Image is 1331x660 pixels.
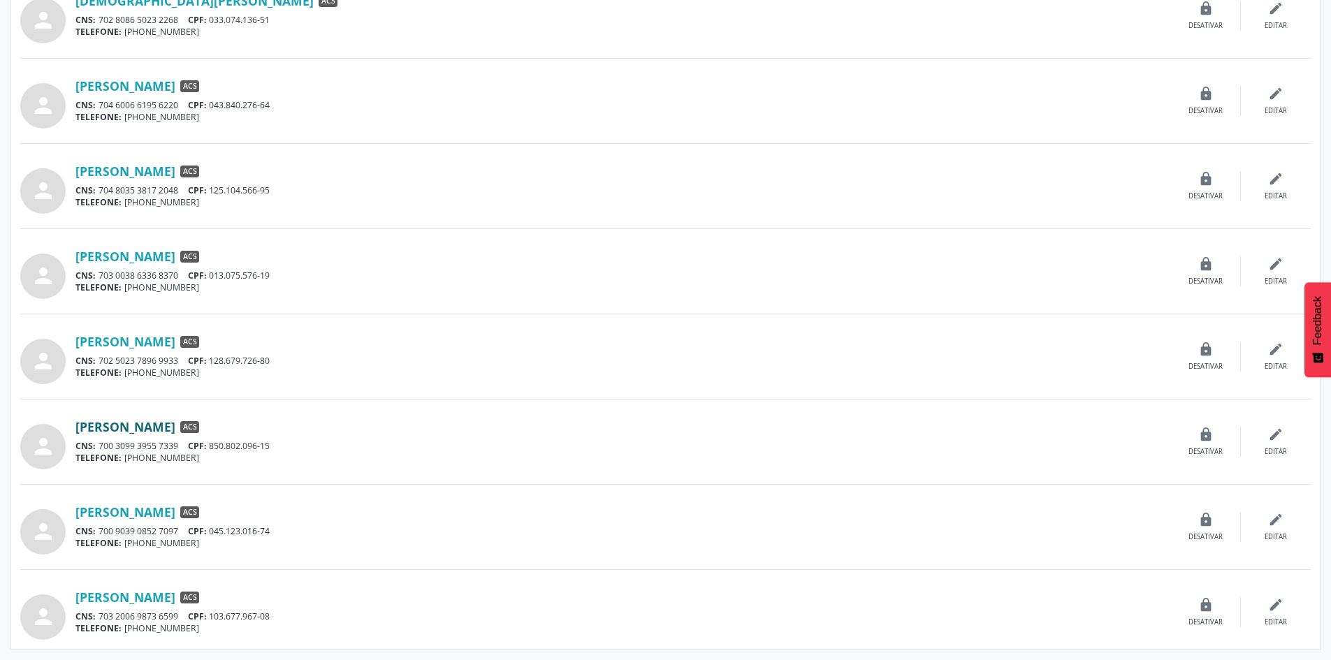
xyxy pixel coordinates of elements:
[188,355,207,367] span: CPF:
[1268,86,1283,101] i: edit
[188,14,207,26] span: CPF:
[75,26,1171,38] div: [PHONE_NUMBER]
[1188,617,1223,627] div: Desativar
[75,622,122,634] span: TELEFONE:
[75,196,1171,208] div: [PHONE_NUMBER]
[1265,21,1287,31] div: Editar
[31,434,56,459] i: person
[75,440,1171,452] div: 700 3099 3955 7339 850.802.096-15
[75,184,1171,196] div: 704 8035 3817 2048 125.104.566-95
[75,249,175,264] a: [PERSON_NAME]
[75,281,122,293] span: TELEFONE:
[1198,597,1214,613] i: lock
[75,111,122,123] span: TELEFONE:
[1268,342,1283,357] i: edit
[1198,171,1214,186] i: lock
[1198,1,1214,16] i: lock
[75,355,96,367] span: CNS:
[1311,296,1324,345] span: Feedback
[180,251,199,263] span: ACS
[1265,532,1287,542] div: Editar
[75,452,1171,464] div: [PHONE_NUMBER]
[1188,106,1223,116] div: Desativar
[75,184,96,196] span: CNS:
[1198,342,1214,357] i: lock
[75,622,1171,634] div: [PHONE_NUMBER]
[1188,362,1223,372] div: Desativar
[75,14,1171,26] div: 702 8086 5023 2268 033.074.136-51
[188,525,207,537] span: CPF:
[1268,256,1283,272] i: edit
[31,349,56,374] i: person
[1268,171,1283,186] i: edit
[1265,106,1287,116] div: Editar
[180,592,199,604] span: ACS
[75,419,175,434] a: [PERSON_NAME]
[75,26,122,38] span: TELEFONE:
[1198,86,1214,101] i: lock
[1268,597,1283,613] i: edit
[1265,362,1287,372] div: Editar
[180,166,199,178] span: ACS
[31,178,56,203] i: person
[1265,447,1287,457] div: Editar
[1268,1,1283,16] i: edit
[188,440,207,452] span: CPF:
[75,367,122,379] span: TELEFONE:
[188,610,207,622] span: CPF:
[1198,427,1214,442] i: lock
[1188,277,1223,286] div: Desativar
[75,281,1171,293] div: [PHONE_NUMBER]
[31,93,56,118] i: person
[75,440,96,452] span: CNS:
[75,99,96,111] span: CNS:
[31,263,56,288] i: person
[75,163,175,179] a: [PERSON_NAME]
[75,525,1171,537] div: 700 9039 0852 7097 045.123.016-74
[31,8,56,33] i: person
[31,519,56,544] i: person
[1198,256,1214,272] i: lock
[188,99,207,111] span: CPF:
[1265,191,1287,201] div: Editar
[75,270,1171,281] div: 703 0038 6336 8370 013.075.576-19
[75,537,1171,549] div: [PHONE_NUMBER]
[75,610,1171,622] div: 703 2006 9873 6599 103.677.967-08
[75,111,1171,123] div: [PHONE_NUMBER]
[1188,21,1223,31] div: Desativar
[75,14,96,26] span: CNS:
[188,270,207,281] span: CPF:
[75,525,96,537] span: CNS:
[75,452,122,464] span: TELEFONE:
[180,506,199,519] span: ACS
[180,421,199,434] span: ACS
[1268,427,1283,442] i: edit
[75,589,175,605] a: [PERSON_NAME]
[75,196,122,208] span: TELEFONE:
[180,80,199,93] span: ACS
[75,537,122,549] span: TELEFONE:
[75,78,175,94] a: [PERSON_NAME]
[75,355,1171,367] div: 702 5023 7896 9933 128.679.726-80
[1188,447,1223,457] div: Desativar
[75,504,175,520] a: [PERSON_NAME]
[75,367,1171,379] div: [PHONE_NUMBER]
[1268,512,1283,527] i: edit
[1304,282,1331,377] button: Feedback - Mostrar pesquisa
[1265,277,1287,286] div: Editar
[1188,532,1223,542] div: Desativar
[75,270,96,281] span: CNS:
[75,610,96,622] span: CNS:
[180,336,199,349] span: ACS
[1188,191,1223,201] div: Desativar
[75,334,175,349] a: [PERSON_NAME]
[75,99,1171,111] div: 704 6006 6195 6220 043.840.276-64
[188,184,207,196] span: CPF:
[1265,617,1287,627] div: Editar
[1198,512,1214,527] i: lock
